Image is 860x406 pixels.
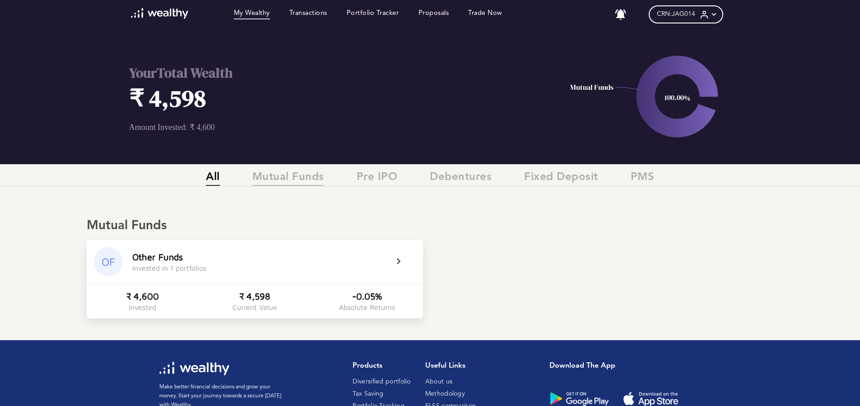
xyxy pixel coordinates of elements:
a: Transactions [289,9,327,19]
div: Mutual Funds [87,218,773,234]
text: 100.00% [665,92,690,102]
a: Diversified portfolio [353,378,410,385]
span: Debentures [430,171,492,186]
span: Pre IPO [357,171,398,186]
a: Trade Now [468,9,502,19]
h1: ₹ 4,598 [129,82,494,114]
span: All [206,171,220,186]
a: Tax Saving [353,391,383,397]
div: Current Value [232,303,277,311]
span: Fixed Deposit [524,171,598,186]
h1: Download the app [549,362,694,370]
div: OF [94,247,123,276]
div: -0.05% [352,291,382,301]
p: Amount Invested: ₹ 4,600 [129,122,494,132]
div: Invested [129,303,156,311]
div: Absolute Returns [339,303,395,311]
a: About us [425,378,452,385]
text: Mutual Funds [570,82,614,92]
a: Portfolio Tracker [347,9,399,19]
img: wl-logo-white.svg [131,8,188,19]
div: ₹ 4,600 [126,291,159,301]
span: PMS [631,171,655,186]
div: ₹ 4,598 [239,291,270,301]
img: wl-logo-white.svg [159,362,229,375]
div: Other Funds [132,252,183,262]
div: Invested in 1 portfolios [132,264,206,272]
h2: Your Total Wealth [129,64,494,82]
a: My Wealthy [234,9,270,19]
span: Mutual Funds [252,171,324,186]
span: CRN: JAG014 [657,10,695,18]
h1: Useful Links [425,362,476,370]
a: Proposals [418,9,449,19]
a: Methodology [425,391,465,397]
h1: Products [353,362,410,370]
